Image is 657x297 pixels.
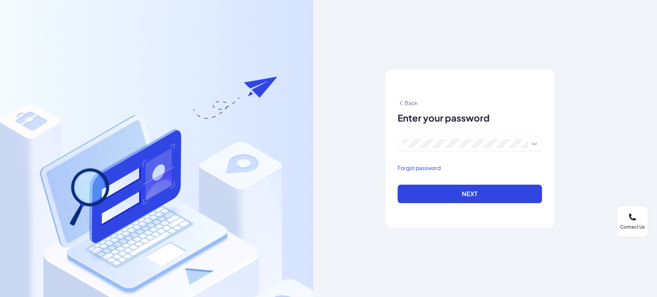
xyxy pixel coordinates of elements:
[620,224,645,230] div: Contact Us
[398,99,418,106] span: Back
[398,185,542,203] button: Next
[398,164,441,171] a: Forgot password
[617,206,648,237] button: Contact Us
[398,112,490,124] p: Enter your password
